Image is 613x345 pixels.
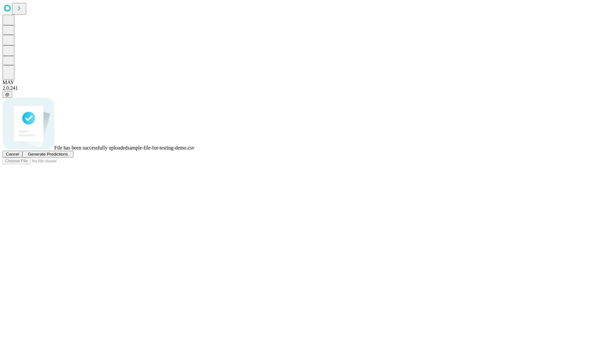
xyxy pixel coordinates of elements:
span: File has been successfully uploaded [54,145,127,150]
button: Cancel [3,151,22,157]
span: sample-file-for-testing-demo.csv [127,145,194,150]
span: Generate Predictions [28,152,68,157]
div: MAY [3,80,610,85]
button: Generate Predictions [22,151,73,157]
div: 2.0.241 [3,85,610,91]
span: @ [5,92,10,97]
button: @ [3,91,12,98]
span: Cancel [6,152,19,157]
